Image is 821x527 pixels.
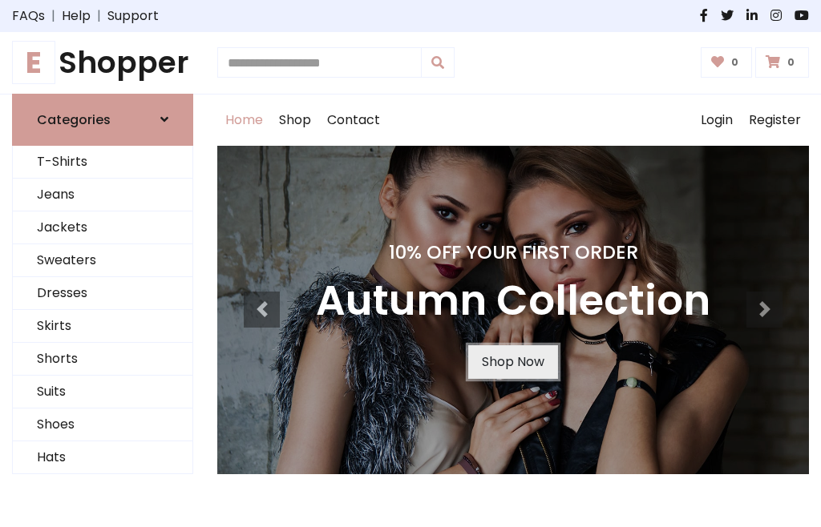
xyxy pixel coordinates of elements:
[693,95,741,146] a: Login
[13,408,192,441] a: Shoes
[271,95,319,146] a: Shop
[107,6,159,26] a: Support
[13,244,192,277] a: Sweaters
[91,6,107,26] span: |
[12,45,193,81] a: EShopper
[13,343,192,376] a: Shorts
[13,277,192,310] a: Dresses
[319,95,388,146] a: Contact
[316,276,710,326] h3: Autumn Collection
[12,94,193,146] a: Categories
[741,95,809,146] a: Register
[13,310,192,343] a: Skirts
[783,55,799,70] span: 0
[12,6,45,26] a: FAQs
[755,47,809,78] a: 0
[62,6,91,26] a: Help
[13,146,192,179] a: T-Shirts
[37,112,111,127] h6: Categories
[13,211,192,244] a: Jackets
[13,376,192,408] a: Suits
[12,45,193,81] h1: Shopper
[727,55,742,70] span: 0
[701,47,753,78] a: 0
[45,6,62,26] span: |
[217,95,271,146] a: Home
[13,179,192,211] a: Jeans
[13,441,192,474] a: Hats
[316,241,710,263] h4: 10% Off Your First Order
[468,345,558,379] a: Shop Now
[12,41,55,84] span: E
